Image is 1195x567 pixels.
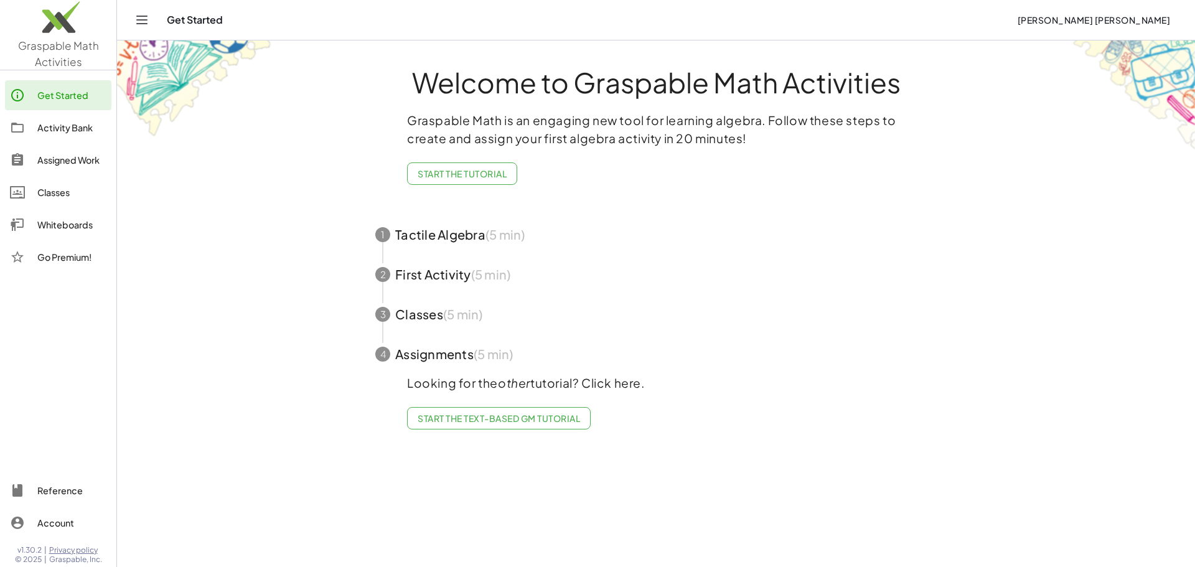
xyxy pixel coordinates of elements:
span: | [44,545,47,555]
p: Looking for the tutorial? Click here. [407,374,905,392]
div: Go Premium! [37,250,106,265]
button: Start the Tutorial [407,162,517,185]
span: v1.30.2 [17,545,42,555]
div: 3 [375,307,390,322]
div: Assigned Work [37,152,106,167]
div: 1 [375,227,390,242]
div: 4 [375,347,390,362]
span: [PERSON_NAME] [PERSON_NAME] [1017,14,1170,26]
a: Reference [5,476,111,505]
a: Classes [5,177,111,207]
div: 2 [375,267,390,282]
button: 2First Activity(5 min) [360,255,952,294]
span: Graspable Math Activities [18,39,99,68]
a: Privacy policy [49,545,102,555]
button: Toggle navigation [132,10,152,30]
button: 3Classes(5 min) [360,294,952,334]
div: Activity Bank [37,120,106,135]
span: Start the Text-based GM Tutorial [418,413,580,424]
button: [PERSON_NAME] [PERSON_NAME] [1007,9,1180,31]
div: Get Started [37,88,106,103]
div: Whiteboards [37,217,106,232]
div: Account [37,515,106,530]
a: Assigned Work [5,145,111,175]
h1: Welcome to Graspable Math Activities [352,68,960,96]
a: Account [5,508,111,538]
span: © 2025 [15,555,42,565]
div: Reference [37,483,106,498]
span: Start the Tutorial [418,168,507,179]
a: Get Started [5,80,111,110]
a: Whiteboards [5,210,111,240]
em: other [498,375,530,390]
a: Activity Bank [5,113,111,143]
a: Start the Text-based GM Tutorial [407,407,591,429]
p: Graspable Math is an engaging new tool for learning algebra. Follow these steps to create and ass... [407,111,905,148]
button: 4Assignments(5 min) [360,334,952,374]
span: Graspable, Inc. [49,555,102,565]
button: 1Tactile Algebra(5 min) [360,215,952,255]
span: | [44,555,47,565]
div: Classes [37,185,106,200]
img: get-started-bg-ul-Ceg4j33I.png [117,39,273,138]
